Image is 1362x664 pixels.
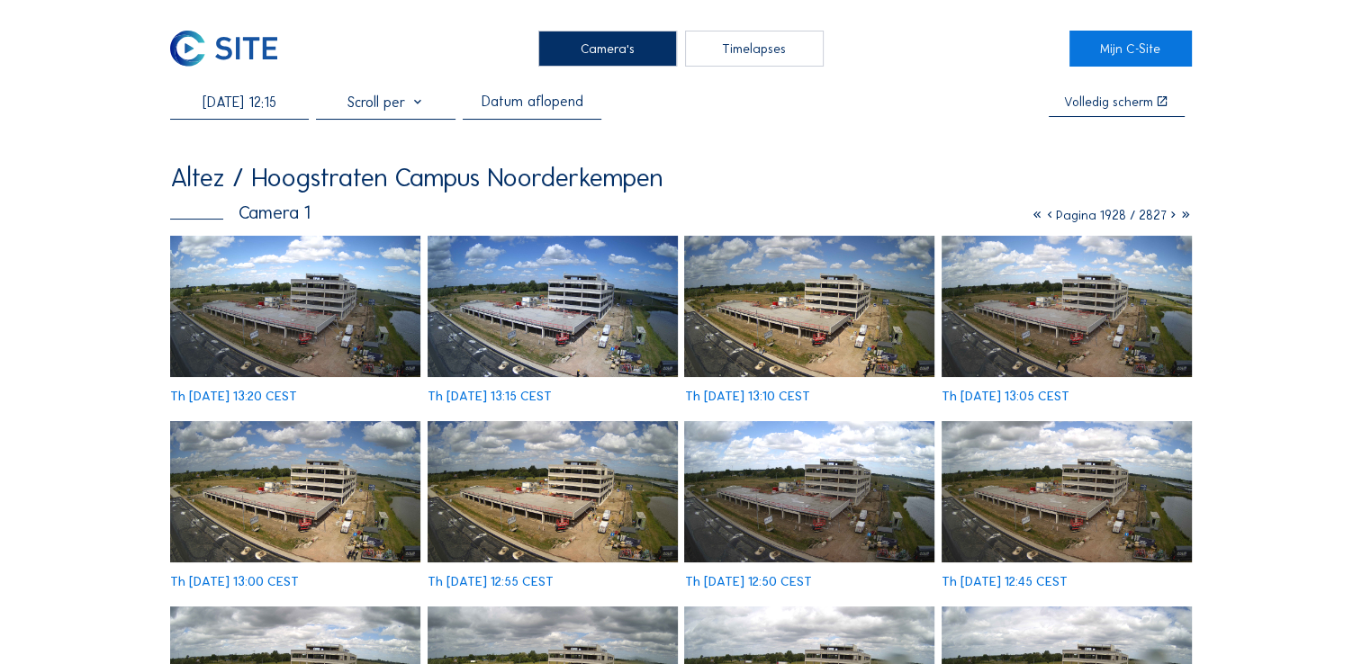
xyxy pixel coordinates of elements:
[684,390,809,402] div: Th [DATE] 13:10 CEST
[684,236,934,376] img: image_50860778
[942,390,1069,402] div: Th [DATE] 13:05 CEST
[428,236,678,376] img: image_50860922
[684,575,811,588] div: Th [DATE] 12:50 CEST
[428,390,552,402] div: Th [DATE] 13:15 CEST
[684,421,934,561] img: image_50860180
[170,575,299,588] div: Th [DATE] 13:00 CEST
[1056,207,1167,223] span: Pagina 1928 / 2827
[170,390,297,402] div: Th [DATE] 13:20 CEST
[170,421,420,561] img: image_50860460
[942,236,1192,376] img: image_50860631
[942,575,1068,588] div: Th [DATE] 12:45 CEST
[428,421,678,561] img: image_50860310
[170,31,277,67] img: C-SITE Logo
[1064,95,1153,108] div: Volledig scherm
[170,203,311,221] div: Camera 1
[170,236,420,376] img: image_50861086
[428,575,554,588] div: Th [DATE] 12:55 CEST
[170,31,293,67] a: C-SITE Logo
[942,421,1192,561] img: image_50860032
[481,94,582,123] div: Datum aflopend
[685,31,824,67] div: Timelapses
[170,94,309,111] input: Zoek op datum 󰅀
[170,166,663,192] div: Altez / Hoogstraten Campus Noorderkempen
[538,31,677,67] div: Camera's
[463,94,601,120] div: Datum aflopend
[1069,31,1192,67] a: Mijn C-Site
